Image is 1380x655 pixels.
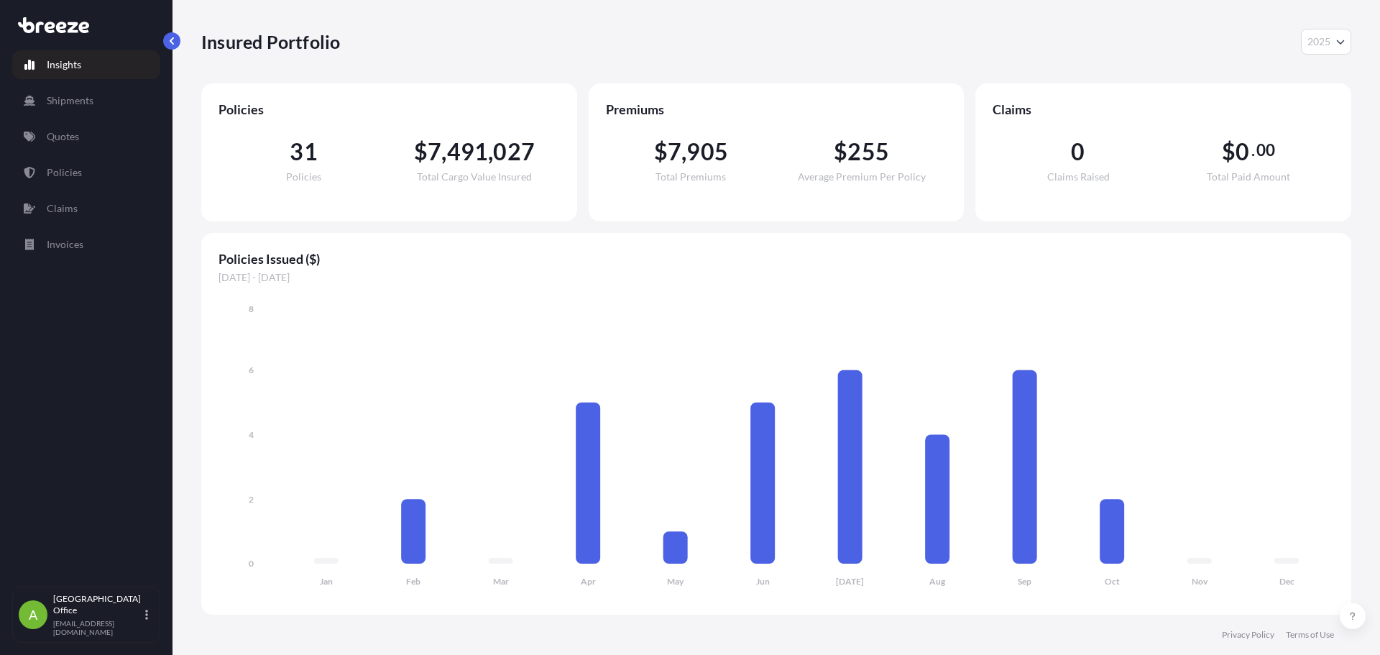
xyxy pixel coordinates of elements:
span: , [441,140,446,163]
span: . [1251,145,1255,156]
tspan: Feb [406,576,420,587]
p: Insured Portfolio [201,30,340,53]
tspan: 2 [249,494,254,505]
p: Claims [47,201,78,216]
tspan: Dec [1279,576,1294,587]
tspan: Nov [1192,576,1208,587]
span: 31 [290,140,317,163]
a: Policies [12,158,160,187]
a: Terms of Use [1286,629,1334,641]
span: $ [1222,140,1236,163]
tspan: Jun [756,576,770,587]
span: 255 [847,140,889,163]
span: Claims [993,101,1334,118]
span: 2025 [1307,35,1330,49]
tspan: 0 [249,558,254,569]
span: 7 [668,140,681,163]
tspan: Apr [581,576,596,587]
span: Policies [286,172,321,182]
tspan: 8 [249,303,254,314]
tspan: Oct [1105,576,1120,587]
span: , [681,140,686,163]
span: Total Cargo Value Insured [417,172,532,182]
span: Total Paid Amount [1207,172,1290,182]
span: [DATE] - [DATE] [218,270,1334,285]
a: Privacy Policy [1222,629,1274,641]
tspan: Sep [1018,576,1031,587]
a: Invoices [12,230,160,259]
span: Average Premium Per Policy [798,172,926,182]
span: , [488,140,493,163]
button: Year Selector [1301,29,1351,55]
a: Quotes [12,122,160,151]
span: $ [834,140,847,163]
span: Policies Issued ($) [218,250,1334,267]
span: 491 [447,140,489,163]
span: Premiums [606,101,947,118]
tspan: Mar [493,576,509,587]
p: Insights [47,58,81,72]
a: Insights [12,50,160,79]
a: Claims [12,194,160,223]
tspan: Aug [929,576,946,587]
tspan: 6 [249,365,254,375]
span: Claims Raised [1047,172,1110,182]
span: A [29,608,37,622]
span: 0 [1071,140,1085,163]
span: 027 [493,140,535,163]
p: Shipments [47,93,93,108]
tspan: 4 [249,429,254,440]
span: 7 [428,140,441,163]
span: $ [654,140,668,163]
p: Policies [47,165,82,180]
span: 00 [1256,145,1275,156]
span: Total Premiums [655,172,726,182]
p: [GEOGRAPHIC_DATA] Office [53,593,142,616]
p: Invoices [47,237,83,252]
p: Quotes [47,129,79,144]
a: Shipments [12,86,160,115]
span: 905 [686,140,728,163]
tspan: Jan [320,576,333,587]
tspan: [DATE] [836,576,864,587]
span: 0 [1236,140,1249,163]
span: Policies [218,101,560,118]
span: $ [414,140,428,163]
tspan: May [667,576,684,587]
p: [EMAIL_ADDRESS][DOMAIN_NAME] [53,619,142,636]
